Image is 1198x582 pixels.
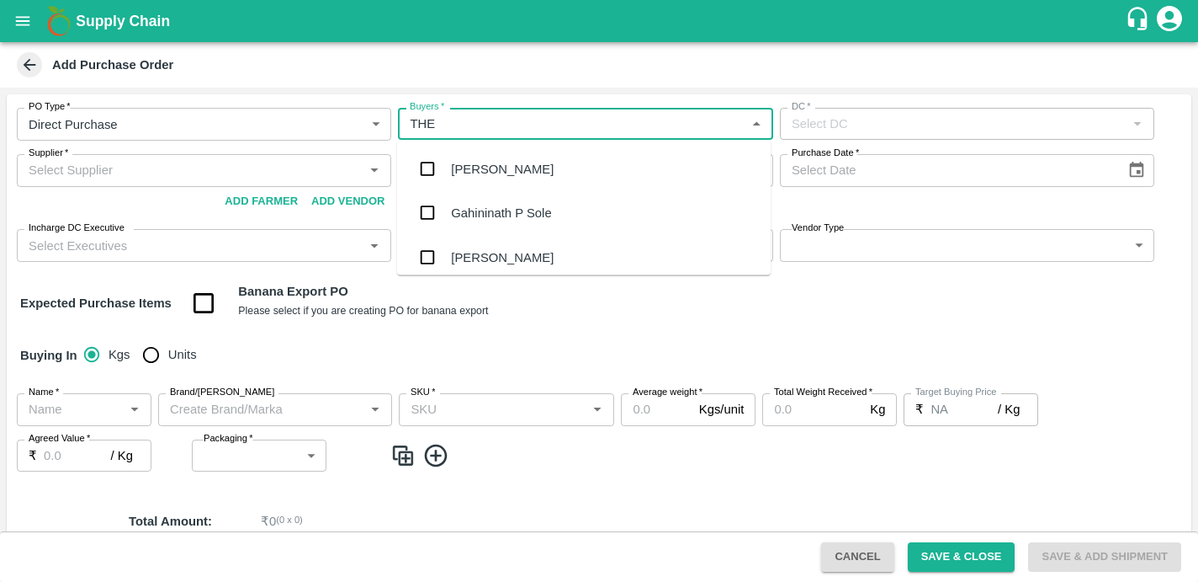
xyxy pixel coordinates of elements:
[774,386,872,399] label: Total Weight Received
[168,345,197,364] span: Units
[1121,154,1153,186] button: Choose date
[29,386,59,399] label: Name
[238,285,347,298] b: Banana Export PO
[238,305,488,317] small: Please select if you are creating PO for banana export
[52,58,173,72] b: Add Purchase Order
[29,432,90,446] label: Agreed Value
[699,400,745,419] p: Kgs/unit
[20,296,172,310] strong: Expected Purchase Items
[29,100,71,114] label: PO Type
[785,113,1121,135] input: Select DC
[170,386,274,399] label: Brand/[PERSON_NAME]
[13,338,84,373] h6: Buying In
[1125,6,1154,36] div: customer-support
[451,248,554,266] div: [PERSON_NAME]
[363,159,385,181] button: Open
[29,147,68,160] label: Supplier
[908,542,1015,572] button: Save & Close
[29,222,125,235] label: Incharge DC Executive
[3,2,42,40] button: open drawer
[204,432,253,446] label: Packaging
[930,393,998,425] input: 0.0
[390,442,416,470] img: CloneIcon
[218,187,305,216] button: Add Farmer
[586,398,608,420] button: Open
[76,9,1125,33] a: Supply Chain
[780,154,1114,186] input: Select Date
[621,393,692,425] input: 0.0
[109,345,130,364] span: Kgs
[1154,3,1185,39] div: account of current user
[22,159,358,181] input: Select Supplier
[792,222,844,235] label: Vendor Type
[76,13,170,29] b: Supply Chain
[762,393,863,425] input: 0.0
[403,113,739,135] input: Select Buyers
[821,542,893,572] button: Cancel
[915,386,997,399] label: Target Buying Price
[124,398,146,420] button: Open
[792,147,859,160] label: Purchase Date
[22,234,358,256] input: Select Executives
[410,100,444,114] label: Buyers
[404,398,581,420] input: SKU
[745,113,767,135] button: Close
[363,234,385,256] button: Open
[792,100,811,114] label: DC
[261,512,276,531] p: ₹ 0
[411,386,435,399] label: SKU
[44,440,111,472] input: 0.0
[364,398,386,420] button: Open
[915,400,924,419] p: ₹
[29,115,118,134] p: Direct Purchase
[111,446,133,465] p: / Kg
[633,386,702,399] label: Average weight
[870,400,885,419] p: Kg
[451,160,554,179] div: [PERSON_NAME]
[29,446,37,465] p: ₹
[42,4,76,38] img: logo
[305,187,391,216] button: Add Vendor
[163,398,359,420] input: Create Brand/Marka
[22,398,119,420] input: Name
[451,204,551,222] div: Gahininath P Sole
[129,515,212,528] strong: Total Amount :
[998,400,1020,419] p: / Kg
[276,512,303,531] span: ( 0 x 0 )
[84,338,210,371] div: buying_in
